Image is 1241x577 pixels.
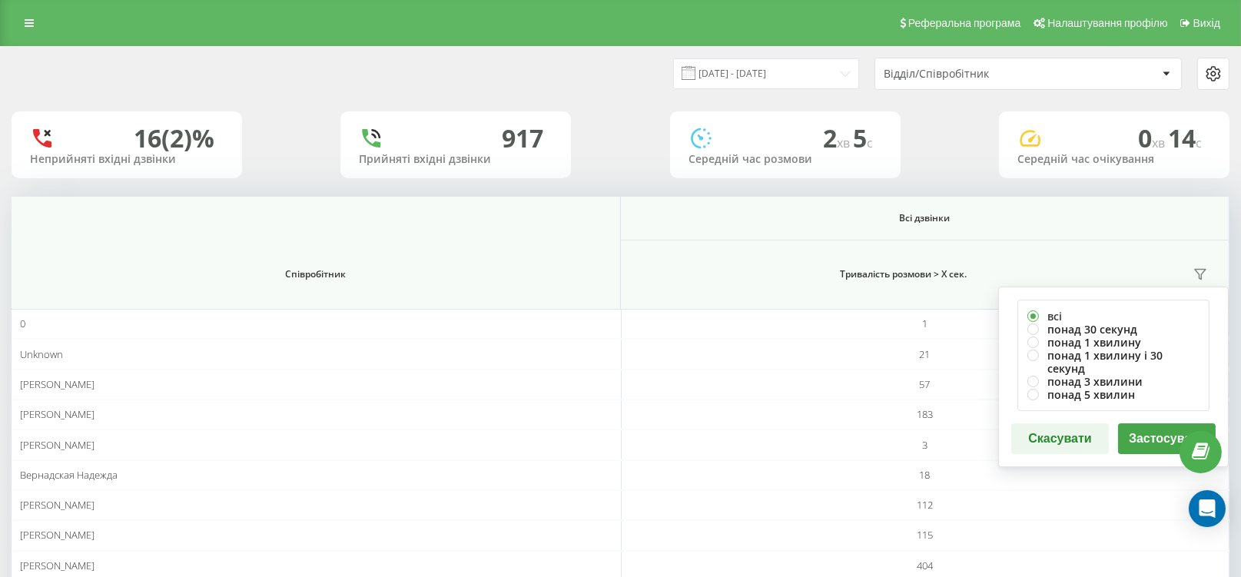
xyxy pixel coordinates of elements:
span: 0 [1138,121,1168,154]
span: хв [837,134,853,151]
div: 16 (2)% [134,124,214,153]
div: Прийняті вхідні дзвінки [359,153,552,166]
label: понад 1 хвилину і 30 секунд [1027,349,1200,375]
span: [PERSON_NAME] [20,559,95,572]
span: Тривалість розмови > Х сек. [637,268,1170,280]
div: 917 [502,124,543,153]
div: Середній час очікування [1017,153,1211,166]
span: 2 [823,121,853,154]
span: 115 [917,528,933,542]
span: 3 [922,438,927,452]
label: понад 3 хвилини [1027,375,1200,388]
span: Unknown [20,347,63,361]
span: [PERSON_NAME] [20,528,95,542]
span: хв [1152,134,1168,151]
div: Open Intercom Messenger [1189,490,1226,527]
span: 112 [917,498,933,512]
span: [PERSON_NAME] [20,377,95,391]
span: c [867,134,873,151]
button: Скасувати [1011,423,1109,454]
span: [PERSON_NAME] [20,438,95,452]
span: 14 [1168,121,1202,154]
div: Неприйняті вхідні дзвінки [30,153,224,166]
label: всі [1027,310,1200,323]
span: Налаштування профілю [1047,17,1167,29]
button: Застосувати [1118,423,1216,454]
span: c [1196,134,1202,151]
span: [PERSON_NAME] [20,498,95,512]
span: Вихід [1193,17,1220,29]
label: понад 5 хвилин [1027,388,1200,401]
label: понад 1 хвилину [1027,336,1200,349]
span: 404 [917,559,933,572]
label: понад 30 секунд [1027,323,1200,336]
div: Відділ/Співробітник [884,68,1067,81]
span: Всі дзвінки [658,212,1191,224]
div: Середній час розмови [689,153,882,166]
span: 5 [853,121,873,154]
span: 21 [919,347,930,361]
span: 183 [917,407,933,421]
span: [PERSON_NAME] [20,407,95,421]
span: Вернадская Надежда [20,468,118,482]
span: 57 [919,377,930,391]
span: Співробітник [49,268,582,280]
span: 1 [922,317,927,330]
span: 18 [919,468,930,482]
span: Реферальна програма [908,17,1021,29]
span: 0 [20,317,25,330]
